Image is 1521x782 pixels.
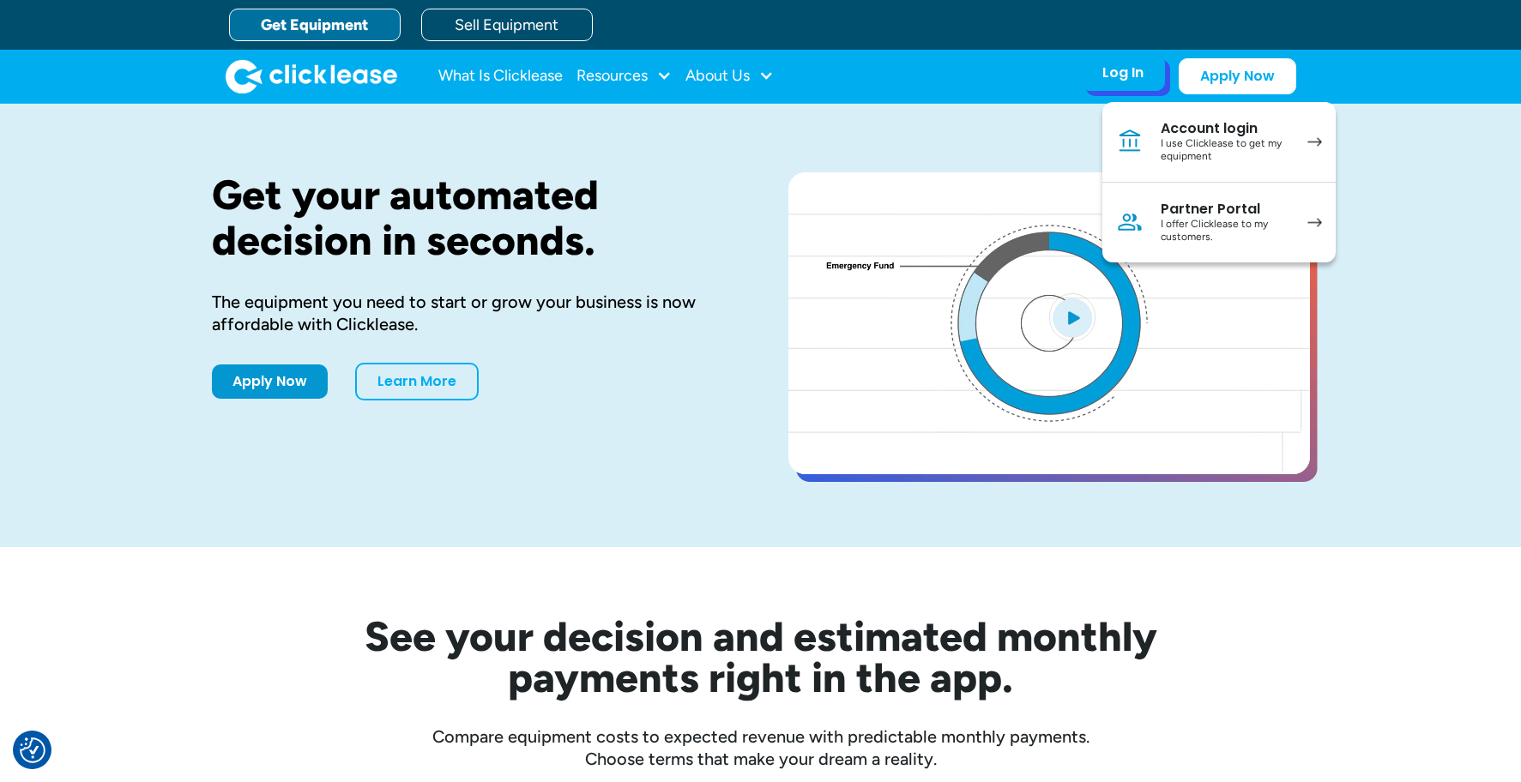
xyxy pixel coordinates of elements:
[355,363,479,400] a: Learn More
[212,725,1310,770] div: Compare equipment costs to expected revenue with predictable monthly payments. Choose terms that ...
[281,616,1241,698] h2: See your decision and estimated monthly payments right in the app.
[1161,137,1290,164] div: I use Clicklease to get my equipment
[226,59,397,93] a: home
[685,59,774,93] div: About Us
[20,737,45,763] img: Revisit consent button
[1161,218,1290,244] div: I offer Clicklease to my customers.
[212,291,733,335] div: The equipment you need to start or grow your business is now affordable with Clicklease.
[1161,120,1290,137] div: Account login
[1307,218,1322,227] img: arrow
[212,172,733,263] h1: Get your automated decision in seconds.
[1116,128,1144,155] img: Bank icon
[1116,208,1144,236] img: Person icon
[1102,64,1144,81] div: Log In
[20,737,45,763] button: Consent Preferences
[1179,58,1296,94] a: Apply Now
[788,172,1310,474] a: open lightbox
[1102,183,1336,262] a: Partner PortalI offer Clicklease to my customers.
[1102,102,1336,262] nav: Log In
[1307,137,1322,147] img: arrow
[576,59,672,93] div: Resources
[1049,293,1095,341] img: Blue play button logo on a light blue circular background
[226,59,397,93] img: Clicklease logo
[421,9,593,41] a: Sell Equipment
[1161,201,1290,218] div: Partner Portal
[212,364,328,399] a: Apply Now
[229,9,401,41] a: Get Equipment
[1102,102,1336,183] a: Account loginI use Clicklease to get my equipment
[438,59,563,93] a: What Is Clicklease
